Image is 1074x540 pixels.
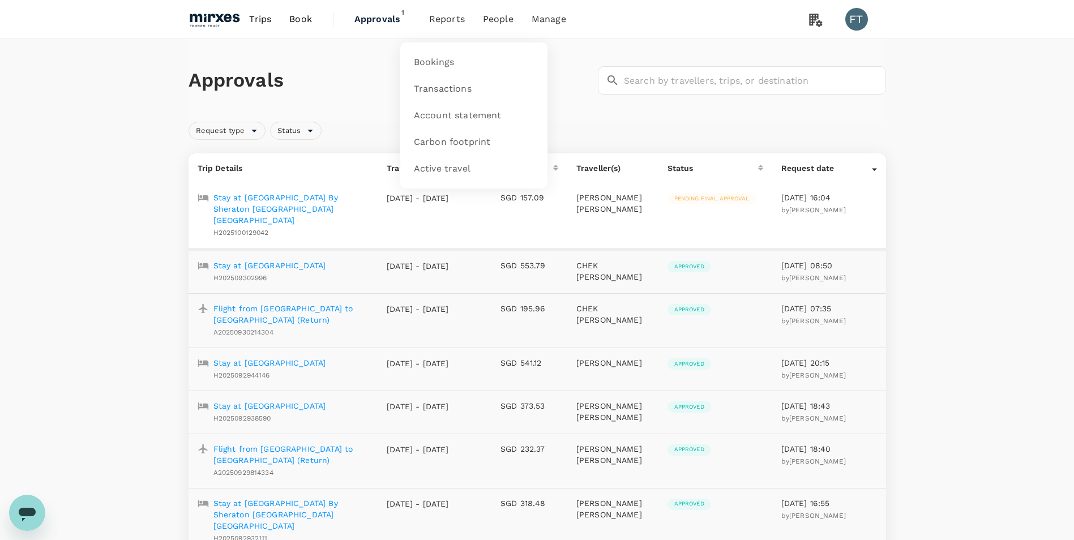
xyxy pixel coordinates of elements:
[500,260,558,271] p: SGD 553.79
[414,109,502,122] span: Account statement
[576,192,649,215] p: [PERSON_NAME] [PERSON_NAME]
[213,274,267,282] span: H202509302996
[429,12,465,26] span: Reports
[500,357,558,368] p: SGD 541.12
[407,156,541,182] a: Active travel
[781,206,846,214] span: by
[667,500,711,508] span: Approved
[781,371,846,379] span: by
[576,260,649,282] p: CHEK [PERSON_NAME]
[576,498,649,520] p: [PERSON_NAME] [PERSON_NAME]
[667,306,711,314] span: Approved
[213,498,369,532] a: Stay at [GEOGRAPHIC_DATA] By Sheraton [GEOGRAPHIC_DATA] [GEOGRAPHIC_DATA]
[781,317,846,325] span: by
[387,358,449,369] p: [DATE] - [DATE]
[213,303,369,325] a: Flight from [GEOGRAPHIC_DATA] to [GEOGRAPHIC_DATA] (Return)
[781,443,877,455] p: [DATE] 18:40
[781,274,846,282] span: by
[189,126,252,136] span: Request type
[213,260,326,271] a: Stay at [GEOGRAPHIC_DATA]
[789,274,846,282] span: [PERSON_NAME]
[500,443,558,455] p: SGD 232.37
[387,192,449,204] p: [DATE] - [DATE]
[189,68,593,92] h1: Approvals
[387,303,449,315] p: [DATE] - [DATE]
[414,136,490,149] span: Carbon footprint
[289,12,312,26] span: Book
[387,444,449,455] p: [DATE] - [DATE]
[576,303,649,325] p: CHEK [PERSON_NAME]
[845,8,868,31] div: FT
[576,357,649,368] p: [PERSON_NAME]
[213,443,369,466] a: Flight from [GEOGRAPHIC_DATA] to [GEOGRAPHIC_DATA] (Return)
[213,414,271,422] span: H2025092938590
[271,126,307,136] span: Status
[270,122,322,140] div: Status
[213,400,326,412] a: Stay at [GEOGRAPHIC_DATA]
[532,12,566,26] span: Manage
[576,400,649,423] p: [PERSON_NAME] [PERSON_NAME]
[667,263,711,271] span: Approved
[500,400,558,412] p: SGD 373.53
[213,357,326,368] a: Stay at [GEOGRAPHIC_DATA]
[9,495,45,531] iframe: Button to launch messaging window
[781,192,877,203] p: [DATE] 16:04
[198,162,369,174] p: Trip Details
[387,162,477,174] div: Travel date
[213,192,369,226] a: Stay at [GEOGRAPHIC_DATA] By Sheraton [GEOGRAPHIC_DATA] [GEOGRAPHIC_DATA]
[667,162,758,174] div: Status
[414,162,470,175] span: Active travel
[189,7,241,32] img: Mirxes Holding Pte Ltd
[781,357,877,368] p: [DATE] 20:15
[667,445,711,453] span: Approved
[667,403,711,411] span: Approved
[354,12,411,26] span: Approvals
[414,56,454,69] span: Bookings
[407,102,541,129] a: Account statement
[789,206,846,214] span: [PERSON_NAME]
[483,12,514,26] span: People
[789,457,846,465] span: [PERSON_NAME]
[387,498,449,509] p: [DATE] - [DATE]
[781,512,846,520] span: by
[667,360,711,368] span: Approved
[407,49,541,76] a: Bookings
[781,162,872,174] div: Request date
[789,371,846,379] span: [PERSON_NAME]
[213,371,270,379] span: H2025092944146
[213,229,269,237] span: H2025100129042
[213,328,273,336] span: A20250930214304
[667,195,756,203] span: Pending final approval
[249,12,271,26] span: Trips
[576,162,649,174] p: Traveller(s)
[500,498,558,509] p: SGD 318.48
[500,192,558,203] p: SGD 157.09
[781,303,877,314] p: [DATE] 07:35
[789,414,846,422] span: [PERSON_NAME]
[407,76,541,102] a: Transactions
[781,498,877,509] p: [DATE] 16:55
[407,129,541,156] a: Carbon footprint
[387,260,449,272] p: [DATE] - [DATE]
[789,512,846,520] span: [PERSON_NAME]
[213,469,273,477] span: A20250929814334
[789,317,846,325] span: [PERSON_NAME]
[500,303,558,314] p: SGD 195.96
[414,83,472,96] span: Transactions
[781,400,877,412] p: [DATE] 18:43
[576,443,649,466] p: [PERSON_NAME] [PERSON_NAME]
[781,260,877,271] p: [DATE] 08:50
[624,66,886,95] input: Search by travellers, trips, or destination
[781,457,846,465] span: by
[387,401,449,412] p: [DATE] - [DATE]
[397,7,409,18] span: 1
[781,414,846,422] span: by
[189,122,266,140] div: Request type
